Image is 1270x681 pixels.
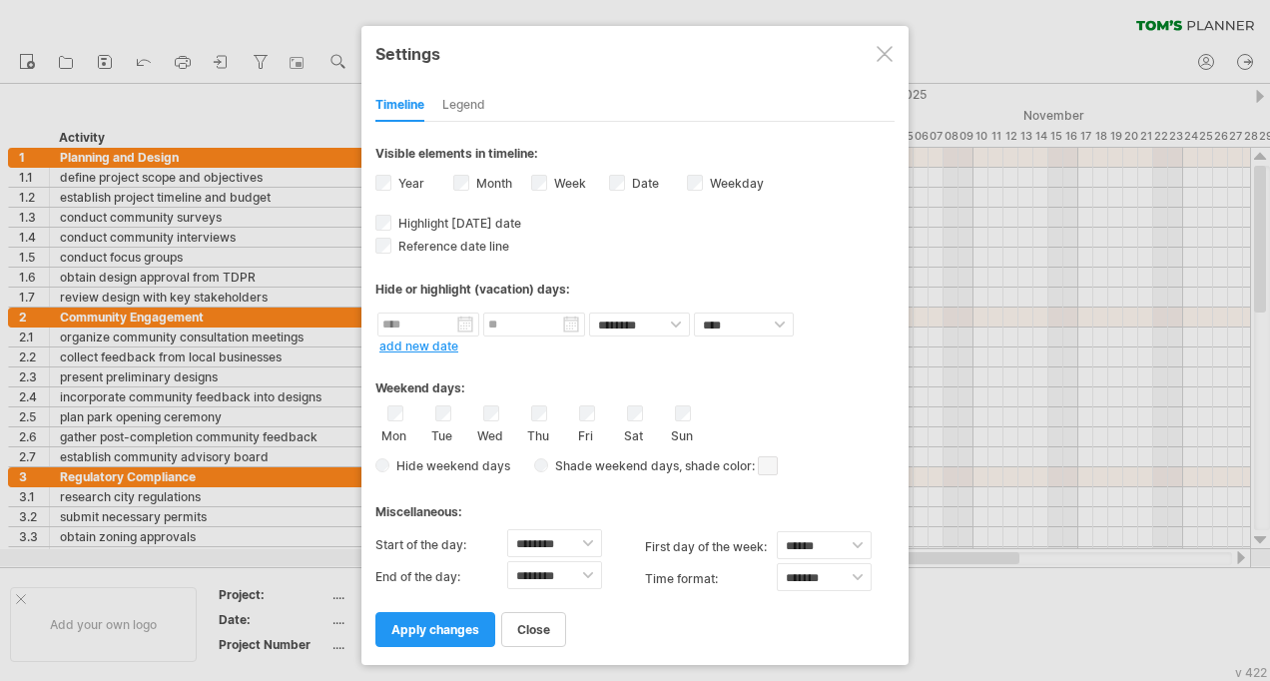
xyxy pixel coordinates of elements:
span: , shade color: [679,454,778,478]
label: Sat [621,424,646,443]
div: Visible elements in timeline: [375,146,895,167]
label: Fri [573,424,598,443]
span: Hide weekend days [389,458,510,473]
label: Year [394,176,424,191]
span: Highlight [DATE] date [394,216,521,231]
label: Weekday [706,176,764,191]
div: Timeline [375,90,424,122]
div: Weekend days: [375,361,895,400]
label: End of the day: [375,561,507,593]
a: add new date [379,339,458,353]
div: Settings [375,35,895,71]
label: Start of the day: [375,529,507,561]
span: click here to change the shade color [758,456,778,475]
label: Sun [669,424,694,443]
label: first day of the week: [645,531,777,563]
label: Tue [429,424,454,443]
span: Shade weekend days [548,458,679,473]
label: Date [628,176,659,191]
a: close [501,612,566,647]
label: Thu [525,424,550,443]
span: Reference date line [394,239,509,254]
div: Miscellaneous: [375,485,895,524]
div: Hide or highlight (vacation) days: [375,282,895,297]
label: Wed [477,424,502,443]
a: apply changes [375,612,495,647]
label: Time format: [645,563,777,595]
span: close [517,622,550,637]
div: Legend [442,90,485,122]
span: apply changes [391,622,479,637]
label: Mon [381,424,406,443]
label: Month [472,176,512,191]
label: Week [550,176,586,191]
